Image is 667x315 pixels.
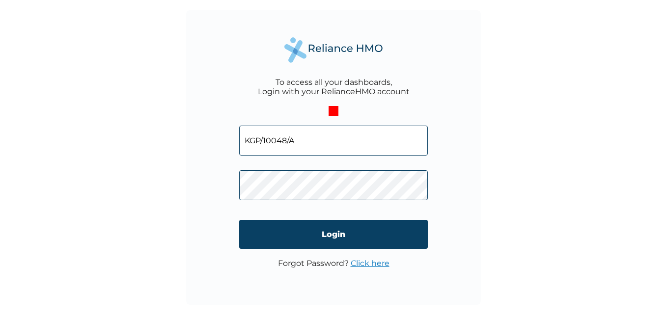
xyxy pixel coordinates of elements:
div: To access all your dashboards, Login with your RelianceHMO account [258,78,410,96]
input: Email address or HMO ID [239,126,428,156]
img: Reliance Health's Logo [284,37,383,62]
input: Login [239,220,428,249]
p: Forgot Password? [278,259,389,268]
a: Click here [351,259,389,268]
